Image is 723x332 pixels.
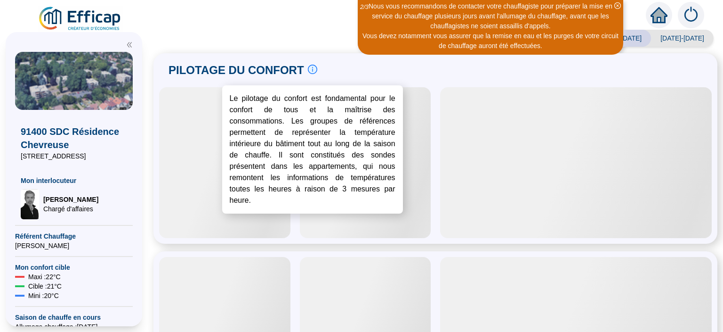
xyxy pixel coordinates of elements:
[126,41,133,48] span: double-left
[15,241,133,250] span: [PERSON_NAME]
[678,2,704,28] img: alerts
[359,31,622,51] div: Vous devez notamment vous assurer que la remise en eau et les purges de votre circuit de chauffag...
[21,151,127,161] span: [STREET_ADDRESS]
[28,291,59,300] span: Mini : 20 °C
[359,1,622,31] div: Nous vous recommandons de contacter votre chauffagiste pour préparer la mise en service du chauff...
[15,313,133,322] span: Saison de chauffe en cours
[21,125,127,151] span: 91400 SDC Résidence Chevreuse
[28,272,61,282] span: Maxi : 22 °C
[651,30,714,47] span: [DATE]-[DATE]
[21,189,40,219] img: Chargé d'affaires
[15,232,133,241] span: Référent Chauffage
[15,322,133,332] span: Allumage chauffage : [DATE]
[614,2,621,9] span: close-circle
[15,263,133,272] span: Mon confort cible
[28,282,62,291] span: Cible : 21 °C
[360,3,369,10] i: 2 / 3
[38,6,123,32] img: efficap energie logo
[308,65,317,74] span: info-circle
[43,195,98,204] span: [PERSON_NAME]
[169,63,304,78] span: PILOTAGE DU CONFORT
[651,7,667,24] span: home
[43,204,98,214] span: Chargé d'affaires
[21,176,127,185] span: Mon interlocuteur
